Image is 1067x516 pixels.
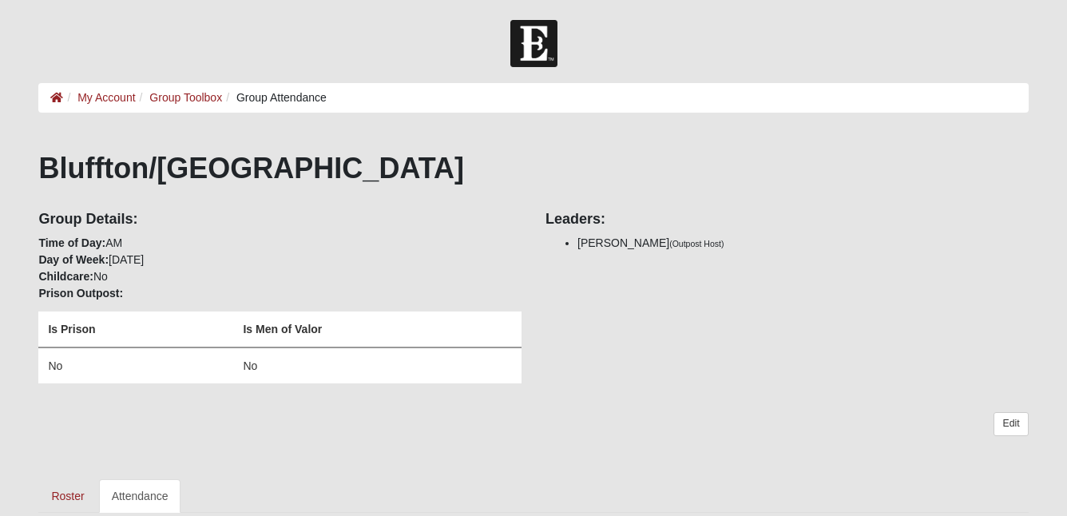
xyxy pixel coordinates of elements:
[38,479,97,513] a: Roster
[26,200,533,400] div: AM [DATE] No
[149,91,222,104] a: Group Toolbox
[233,347,522,383] td: No
[38,211,522,228] h4: Group Details:
[38,347,233,383] td: No
[130,497,236,511] span: ViewState Size: 49 KB
[77,91,135,104] a: My Account
[38,151,1028,185] h1: Bluffton/[GEOGRAPHIC_DATA]
[1028,488,1057,511] a: Page Properties (Alt+P)
[99,479,181,513] a: Attendance
[38,236,105,249] strong: Time of Day:
[510,20,557,67] img: Church of Eleven22 Logo
[353,494,362,511] a: Web cache enabled
[669,239,724,248] small: (Outpost Host)
[38,312,233,347] th: Is Prison
[15,498,113,510] a: Page Load Time: 2.21s
[545,211,1029,228] h4: Leaders:
[233,312,522,347] th: Is Men of Valor
[38,287,123,300] strong: Prison Outpost:
[38,270,93,283] strong: Childcare:
[38,253,109,266] strong: Day of Week:
[222,89,327,106] li: Group Attendance
[248,497,341,511] span: HTML Size: 181 KB
[577,235,1029,252] li: [PERSON_NAME]
[994,412,1028,435] a: Edit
